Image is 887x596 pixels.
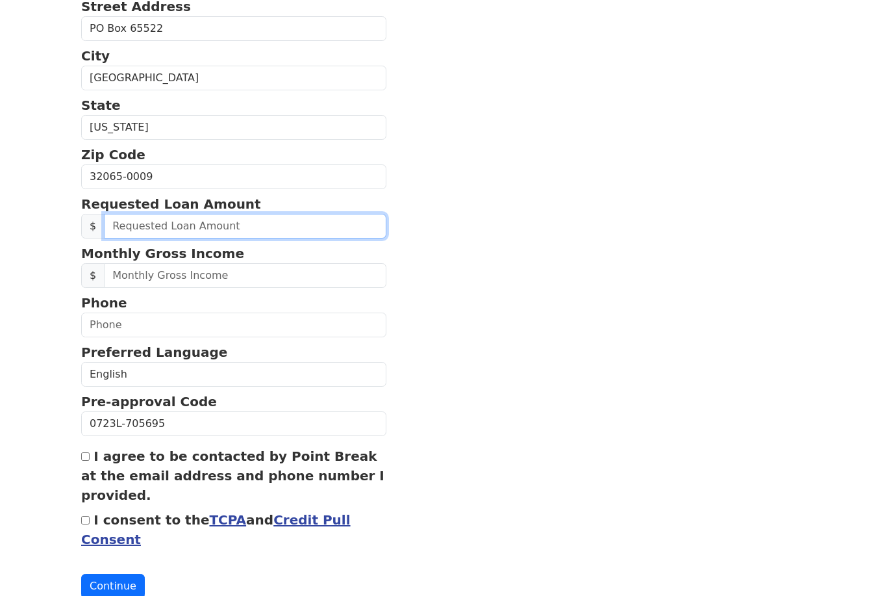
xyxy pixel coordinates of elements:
strong: Preferred Language [81,344,227,360]
input: City [81,66,386,90]
input: Phone [81,313,386,337]
p: Monthly Gross Income [81,244,386,263]
input: Requested Loan Amount [104,214,386,239]
strong: Pre-approval Code [81,394,217,409]
input: Zip Code [81,164,386,189]
strong: City [81,48,110,64]
strong: Phone [81,295,127,311]
label: I consent to the and [81,512,351,547]
input: Street Address [81,16,386,41]
strong: Requested Loan Amount [81,196,261,212]
span: $ [81,263,105,288]
span: $ [81,214,105,239]
strong: Zip Code [81,147,145,162]
input: Monthly Gross Income [104,263,386,288]
input: Pre-approval Code [81,411,386,436]
strong: State [81,97,121,113]
a: TCPA [209,512,246,528]
label: I agree to be contacted by Point Break at the email address and phone number I provided. [81,448,384,503]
